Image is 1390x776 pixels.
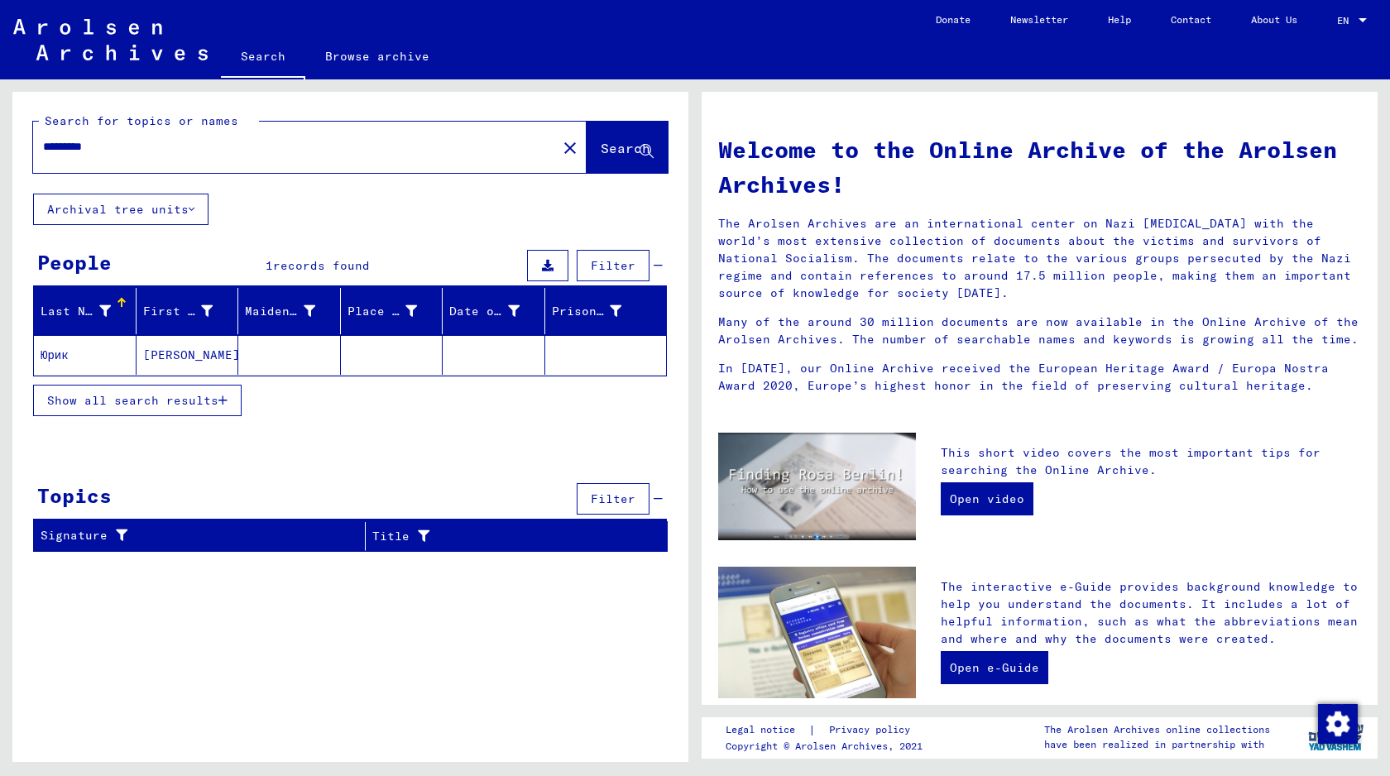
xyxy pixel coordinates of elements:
[941,578,1361,648] p: The interactive e-Guide provides background knowledge to help you understand the documents. It in...
[718,314,1361,348] p: Many of the around 30 million documents are now available in the Online Archive of the Arolsen Ar...
[941,482,1033,515] a: Open video
[591,258,635,273] span: Filter
[45,113,238,128] mat-label: Search for topics or names
[718,215,1361,302] p: The Arolsen Archives are an international center on Nazi [MEDICAL_DATA] with the world’s most ext...
[41,527,344,544] div: Signature
[577,250,649,281] button: Filter
[34,335,137,375] mat-cell: Юрик
[34,288,137,334] mat-header-cell: Last Name
[137,335,239,375] mat-cell: [PERSON_NAME]
[1317,703,1357,743] div: Change consent
[941,444,1361,479] p: This short video covers the most important tips for searching the Online Archive.
[560,138,580,158] mat-icon: close
[587,122,668,173] button: Search
[552,303,622,320] div: Prisoner #
[577,483,649,515] button: Filter
[33,194,208,225] button: Archival tree units
[1305,716,1367,758] img: yv_logo.png
[37,481,112,510] div: Topics
[1318,704,1358,744] img: Change consent
[554,131,587,164] button: Clear
[591,491,635,506] span: Filter
[347,303,418,320] div: Place of Birth
[143,303,213,320] div: First Name
[545,288,667,334] mat-header-cell: Prisoner #
[238,288,341,334] mat-header-cell: Maiden Name
[726,721,808,739] a: Legal notice
[443,288,545,334] mat-header-cell: Date of Birth
[1044,722,1270,737] p: The Arolsen Archives online collections
[726,721,930,739] div: |
[816,721,930,739] a: Privacy policy
[1337,15,1355,26] span: EN
[273,258,370,273] span: records found
[47,393,218,408] span: Show all search results
[552,298,647,324] div: Prisoner #
[245,303,315,320] div: Maiden Name
[305,36,449,76] a: Browse archive
[37,247,112,277] div: People
[372,523,647,549] div: Title
[718,132,1361,202] h1: Welcome to the Online Archive of the Arolsen Archives!
[347,298,443,324] div: Place of Birth
[266,258,273,273] span: 1
[601,140,650,156] span: Search
[41,523,365,549] div: Signature
[726,739,930,754] p: Copyright © Arolsen Archives, 2021
[221,36,305,79] a: Search
[718,567,916,699] img: eguide.jpg
[718,433,916,540] img: video.jpg
[245,298,340,324] div: Maiden Name
[718,360,1361,395] p: In [DATE], our Online Archive received the European Heritage Award / Europa Nostra Award 2020, Eu...
[1044,737,1270,752] p: have been realized in partnership with
[41,298,136,324] div: Last Name
[33,385,242,416] button: Show all search results
[941,651,1048,684] a: Open e-Guide
[143,298,238,324] div: First Name
[449,298,544,324] div: Date of Birth
[137,288,239,334] mat-header-cell: First Name
[13,19,208,60] img: Arolsen_neg.svg
[372,528,626,545] div: Title
[341,288,443,334] mat-header-cell: Place of Birth
[449,303,520,320] div: Date of Birth
[41,303,111,320] div: Last Name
